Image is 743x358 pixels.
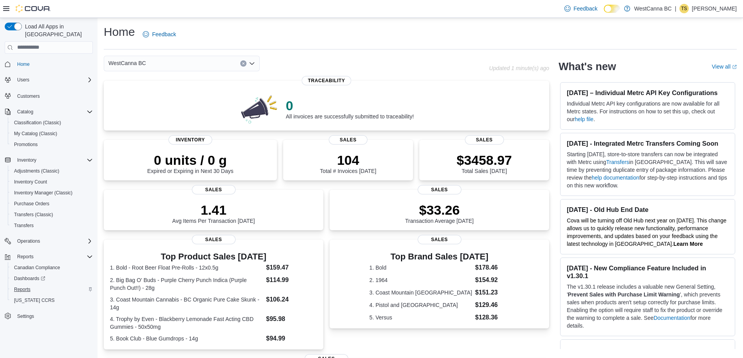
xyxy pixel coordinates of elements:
[152,30,176,38] span: Feedback
[405,202,474,224] div: Transaction Average [DATE]
[369,252,509,261] h3: Top Brand Sales [DATE]
[14,236,93,246] span: Operations
[2,251,96,262] button: Reports
[17,157,36,163] span: Inventory
[489,65,549,71] p: Updated 1 minute(s) ago
[11,188,76,198] a: Inventory Manager (Classic)
[17,77,29,83] span: Users
[302,76,351,85] span: Traceability
[567,150,729,189] p: Starting [DATE], store-to-store transfers can now be integrated with Metrc using in [GEOGRAPHIC_D...
[567,264,729,280] h3: [DATE] - New Compliance Feature Included in v1.30.1
[11,210,56,219] a: Transfers (Classic)
[405,202,474,218] p: $33.26
[11,177,50,187] a: Inventory Count
[192,185,236,194] span: Sales
[8,187,96,198] button: Inventory Manager (Classic)
[110,252,317,261] h3: Top Product Sales [DATE]
[14,91,93,101] span: Customers
[418,235,461,244] span: Sales
[8,284,96,295] button: Reports
[8,166,96,176] button: Adjustments (Classic)
[2,310,96,322] button: Settings
[266,314,317,324] dd: $95.98
[110,315,263,331] dt: 4. Trophy by Even - Blackberry Lemonade Fast Acting CBD Gummies - 50x50mg
[14,265,60,271] span: Canadian Compliance
[475,313,509,322] dd: $128.36
[14,120,61,126] span: Classification (Classic)
[369,289,472,296] dt: 3. Coast Mountain [GEOGRAPHIC_DATA]
[679,4,689,13] div: Timothy Simpson
[559,60,616,73] h2: What's new
[192,235,236,244] span: Sales
[266,334,317,343] dd: $94.99
[2,90,96,101] button: Customers
[8,176,96,187] button: Inventory Count
[8,209,96,220] button: Transfers (Classic)
[11,274,93,283] span: Dashboards
[14,297,55,303] span: [US_STATE] CCRS
[11,166,93,176] span: Adjustments (Classic)
[567,217,726,247] span: Cova will be turning off Old Hub next year on [DATE]. This change allows us to quickly release ne...
[168,135,212,145] span: Inventory
[172,202,255,224] div: Avg Items Per Transaction [DATE]
[11,263,63,272] a: Canadian Compliance
[147,152,234,168] p: 0 units / 0 g
[14,252,93,261] span: Reports
[14,59,93,69] span: Home
[8,198,96,209] button: Purchase Orders
[8,139,96,150] button: Promotions
[14,107,36,116] button: Catalog
[11,285,93,294] span: Reports
[675,4,676,13] p: |
[14,222,34,229] span: Transfers
[17,254,34,260] span: Reports
[14,236,43,246] button: Operations
[8,220,96,231] button: Transfers
[14,131,57,137] span: My Catalog (Classic)
[475,300,509,310] dd: $129.46
[14,275,45,282] span: Dashboards
[654,315,690,321] a: Documentation
[475,263,509,272] dd: $178.46
[14,75,32,85] button: Users
[110,296,263,311] dt: 3. Coast Mountain Cannabis - BC Organic Pure Cake Skunk - 14g
[369,264,472,272] dt: 1. Bold
[574,5,598,12] span: Feedback
[17,109,33,115] span: Catalog
[14,141,38,148] span: Promotions
[14,75,93,85] span: Users
[8,128,96,139] button: My Catalog (Classic)
[14,311,93,321] span: Settings
[172,202,255,218] p: 1.41
[369,276,472,284] dt: 2. 1964
[2,236,96,247] button: Operations
[567,283,729,330] p: The v1.30.1 release includes a valuable new General Setting, ' ', which prevents sales when produ...
[147,152,234,174] div: Expired or Expiring in Next 30 Days
[14,155,93,165] span: Inventory
[14,212,53,218] span: Transfers (Classic)
[567,206,729,213] h3: [DATE] - Old Hub End Date
[2,106,96,117] button: Catalog
[457,152,512,174] div: Total Sales [DATE]
[457,152,512,168] p: $3458.97
[14,92,43,101] a: Customers
[286,98,414,120] div: All invoices are successfully submitted to traceability!
[8,273,96,284] a: Dashboards
[249,60,255,67] button: Open list of options
[239,93,280,124] img: 0
[14,60,33,69] a: Home
[320,152,376,168] p: 104
[604,5,620,13] input: Dark Mode
[11,118,64,127] a: Classification (Classic)
[475,275,509,285] dd: $154.92
[8,117,96,128] button: Classification (Classic)
[17,238,40,244] span: Operations
[606,159,629,165] a: Transfers
[266,275,317,285] dd: $114.99
[11,221,37,230] a: Transfers
[11,199,93,208] span: Purchase Orders
[11,210,93,219] span: Transfers (Classic)
[567,100,729,123] p: Individual Metrc API key configurations are now available for all Metrc states. For instructions ...
[8,295,96,306] button: [US_STATE] CCRS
